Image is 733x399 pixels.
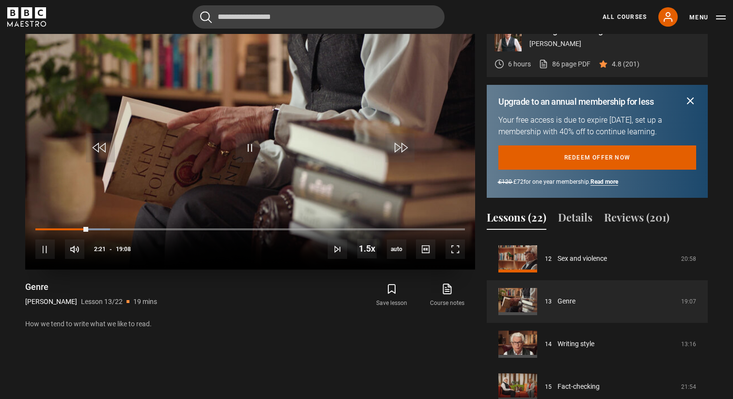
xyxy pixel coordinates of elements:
h1: Genre [25,281,157,293]
a: Sex and violence [558,254,607,264]
a: Genre [558,296,575,306]
a: Course notes [420,281,475,309]
a: Writing style [558,339,594,349]
button: Pause [35,239,55,259]
span: £72 [513,178,524,185]
button: Details [558,209,592,230]
span: - [110,246,112,253]
a: All Courses [603,13,647,21]
button: Next Lesson [328,239,347,259]
span: auto [387,239,406,259]
p: Lesson 13/22 [81,297,123,307]
span: 19:08 [116,240,131,258]
p: 4.8 (201) [612,59,639,69]
h2: Upgrade to an annual membership for less [498,96,653,107]
div: Current quality: 720p [387,239,406,259]
svg: BBC Maestro [7,7,46,27]
input: Search [192,5,445,29]
div: Progress Bar [35,228,465,230]
button: Playback Rate [357,239,377,258]
button: Fullscreen [446,239,465,259]
a: Redeem offer now [498,145,696,170]
video-js: Video Player [25,16,475,270]
p: 6 hours [508,59,531,69]
a: Fact-checking [558,382,600,392]
p: for one year membership. [498,177,696,186]
button: Lessons (22) [487,209,546,230]
a: Read more [590,178,618,186]
p: [PERSON_NAME] [529,39,700,49]
p: 19 mins [133,297,157,307]
span: £120 [498,178,512,185]
p: Writing Bestselling Fiction [529,26,700,35]
button: Save lesson [364,281,419,309]
button: Submit the search query [200,11,212,23]
span: 2:21 [94,240,106,258]
button: Mute [65,239,84,259]
p: [PERSON_NAME] [25,297,77,307]
p: How we tend to write what we like to read. [25,319,475,329]
button: Toggle navigation [689,13,726,22]
a: 86 page PDF [539,59,590,69]
button: Captions [416,239,435,259]
p: Your free access is due to expire [DATE], set up a membership with 40% off to continue learning. [498,114,696,138]
button: Reviews (201) [604,209,669,230]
